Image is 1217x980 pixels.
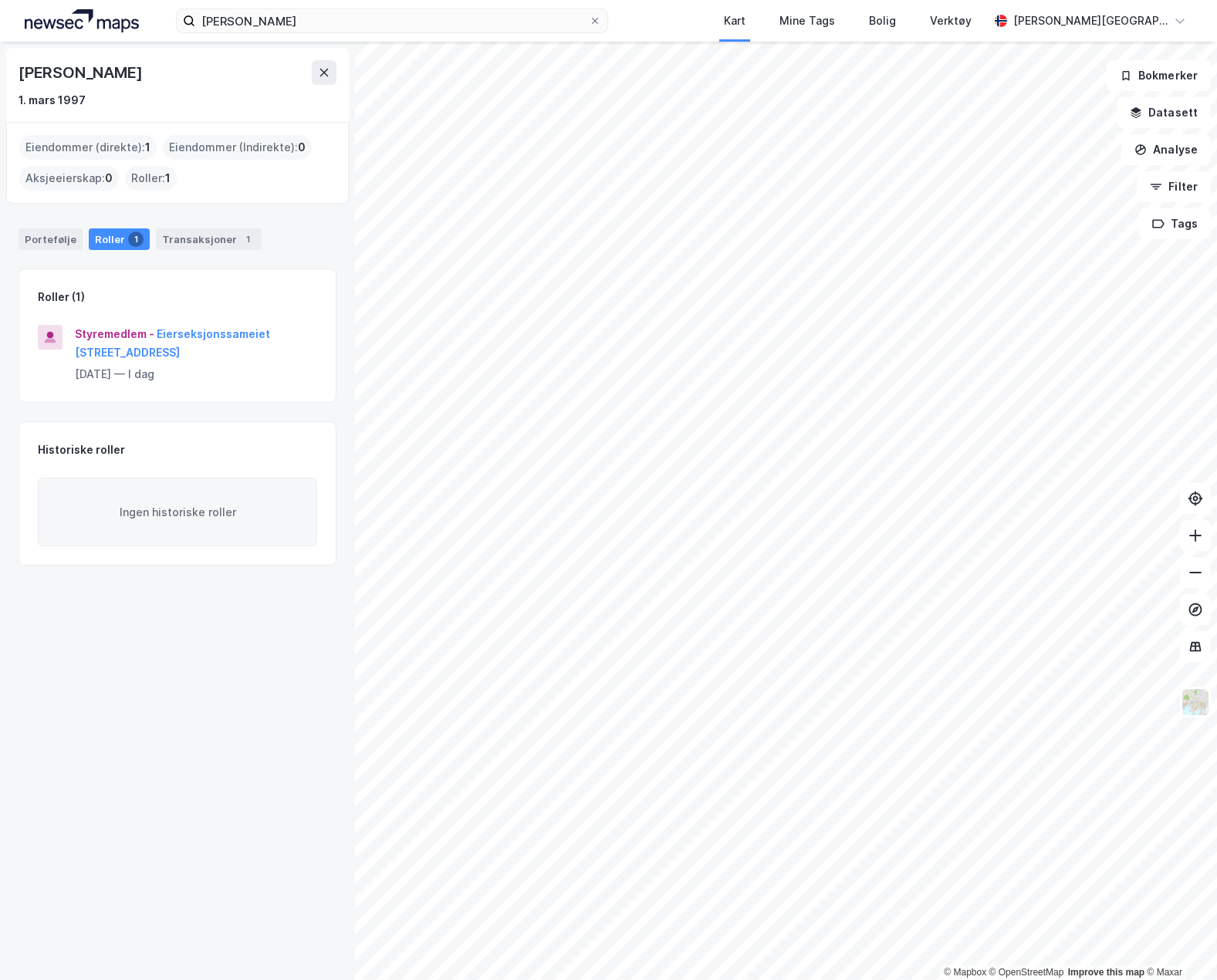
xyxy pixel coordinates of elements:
img: Z [1181,688,1210,717]
img: logo.a4113a55bc3d86da70a041830d287a7e.svg [25,9,139,32]
div: Kart [724,12,745,30]
div: Bolig [869,12,896,30]
div: 1 [240,231,255,247]
span: 1 [165,169,171,188]
div: Transaksjoner [156,228,262,250]
a: Improve this map [1068,967,1144,978]
a: Mapbox [944,967,986,978]
div: 1 [128,231,144,247]
button: Tags [1139,208,1211,239]
div: Ingen historiske roller [38,478,317,547]
div: Aksjeeierskap : [19,166,119,191]
input: Søk på adresse, matrikkel, gårdeiere, leietakere eller personer [195,9,589,32]
button: Bokmerker [1107,60,1211,91]
button: Analyse [1121,134,1211,165]
div: Eiendommer (Indirekte) : [163,135,312,160]
iframe: Chat Widget [1140,906,1217,980]
div: Mine Tags [779,12,835,30]
div: [PERSON_NAME] [19,60,145,85]
div: 1. mars 1997 [19,91,86,110]
div: Roller (1) [38,288,85,306]
div: Kontrollprogram for chat [1140,906,1217,980]
div: Roller : [125,166,177,191]
div: Historiske roller [38,441,125,459]
div: Verktøy [930,12,972,30]
span: 0 [298,138,306,157]
button: Filter [1137,171,1211,202]
div: [PERSON_NAME][GEOGRAPHIC_DATA] [1013,12,1168,30]
button: Datasett [1117,97,1211,128]
div: Roller [89,228,150,250]
span: 1 [145,138,150,157]
div: Eiendommer (direkte) : [19,135,157,160]
div: Portefølje [19,228,83,250]
span: 0 [105,169,113,188]
div: [DATE] — I dag [75,365,317,384]
a: OpenStreetMap [989,967,1064,978]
